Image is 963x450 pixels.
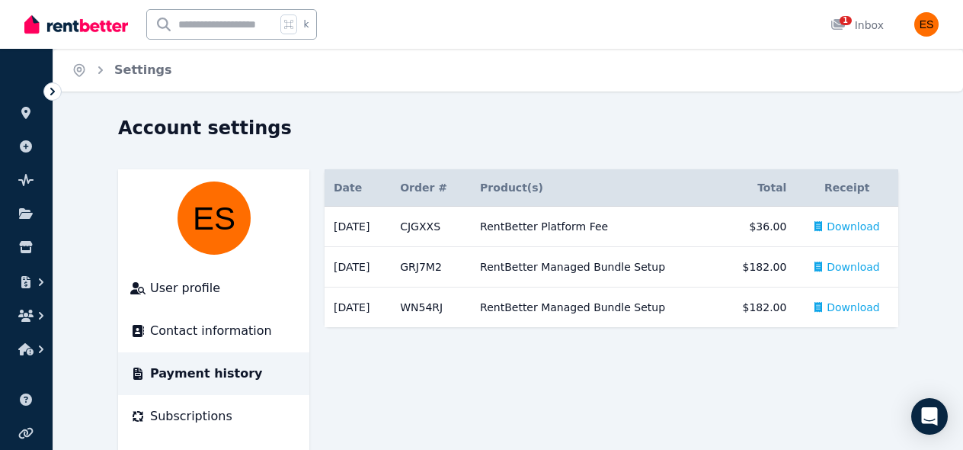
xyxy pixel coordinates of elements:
span: 1 [840,16,852,25]
th: Receipt [795,169,898,207]
span: Download [827,219,880,234]
th: Date [325,169,391,207]
span: Download [827,300,880,315]
td: [DATE] [325,207,391,247]
a: Settings [114,63,172,77]
span: Payment history [150,365,263,383]
div: RentBetter Platform Fee [480,219,710,234]
td: $182.00 [719,247,795,288]
span: User profile [150,279,220,297]
div: Open Intercom Messenger [911,398,948,435]
td: $36.00 [719,207,795,247]
span: Subscriptions [150,407,232,426]
img: Evangeline Samoilov [178,182,251,255]
td: GRJ7M2 [391,247,471,288]
a: User profile [130,279,297,297]
img: RentBetter [24,13,128,36]
span: Contact information [150,322,272,340]
td: [DATE] [325,247,391,288]
td: $182.00 [719,288,795,328]
span: Order # [400,180,447,195]
a: Subscriptions [130,407,297,426]
a: Payment history [130,365,297,383]
nav: Breadcrumb [53,49,190,92]
th: Product(s) [471,169,719,207]
h1: Account settings [118,116,292,140]
td: WN54RJ [391,288,471,328]
a: Contact information [130,322,297,340]
div: Inbox [830,18,884,33]
span: Download [827,259,880,275]
td: CJGXXS [391,207,471,247]
img: Evangeline Samoilov [914,12,939,37]
span: k [303,18,309,31]
div: RentBetter Managed Bundle Setup [480,300,710,315]
td: [DATE] [325,288,391,328]
th: Total [719,169,795,207]
div: RentBetter Managed Bundle Setup [480,259,710,275]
